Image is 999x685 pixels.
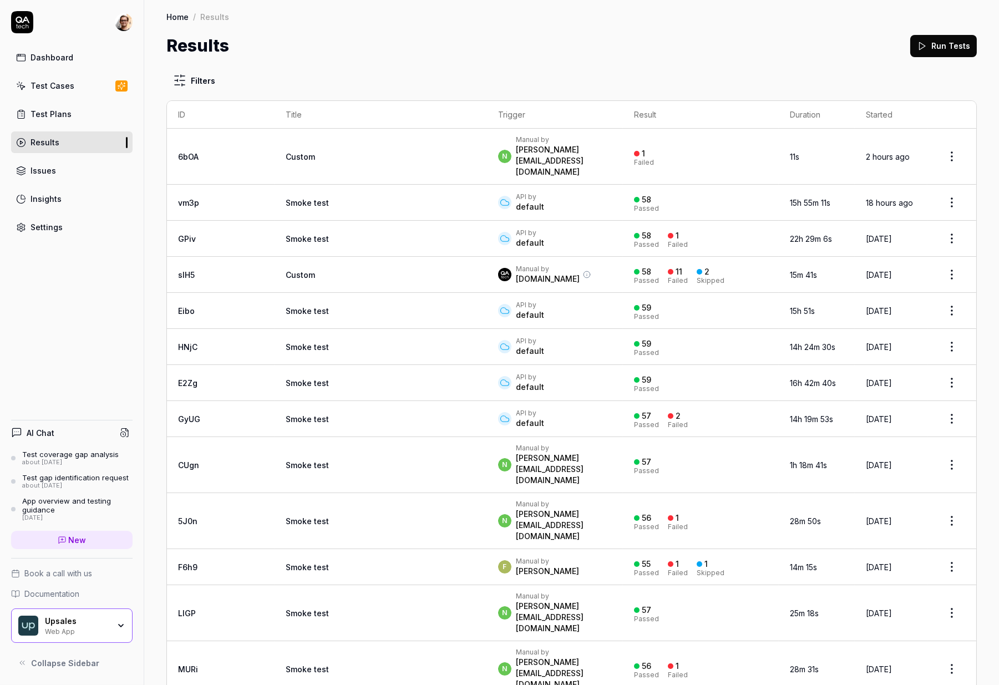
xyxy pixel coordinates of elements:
[11,188,133,210] a: Insights
[286,306,329,316] a: Smoke test
[642,605,651,615] div: 57
[516,265,580,273] div: Manual by
[286,342,329,352] a: Smoke test
[676,559,679,569] div: 1
[11,608,133,643] button: Upsales LogoUpsalesWeb App
[697,277,724,284] div: Skipped
[642,411,651,421] div: 57
[642,513,651,523] div: 56
[178,378,197,388] a: E2Zg
[516,601,612,634] div: [PERSON_NAME][EMAIL_ADDRESS][DOMAIN_NAME]
[166,33,229,58] h1: Results
[790,234,832,243] time: 22h 29m 6s
[668,277,688,284] div: Failed
[115,13,133,31] img: 704fe57e-bae9-4a0d-8bcb-c4203d9f0bb2.jpeg
[178,562,197,572] a: F6h9
[642,559,651,569] div: 55
[516,648,612,657] div: Manual by
[11,473,133,490] a: Test gap identification requestabout [DATE]
[11,588,133,600] a: Documentation
[668,672,688,678] div: Failed
[178,306,195,316] a: Eibo
[866,664,892,674] time: [DATE]
[516,509,612,542] div: [PERSON_NAME][EMAIL_ADDRESS][DOMAIN_NAME]
[676,267,682,277] div: 11
[166,11,189,22] a: Home
[516,201,544,212] div: default
[31,52,73,63] div: Dashboard
[516,444,612,453] div: Manual by
[24,588,79,600] span: Documentation
[516,237,544,248] div: default
[516,192,544,201] div: API by
[634,422,659,428] div: Passed
[178,664,198,674] a: MURi
[178,460,199,470] a: CUgn
[178,516,197,526] a: 5J0n
[516,453,612,486] div: [PERSON_NAME][EMAIL_ADDRESS][DOMAIN_NAME]
[286,234,329,243] a: Smoke test
[516,273,580,285] div: [DOMAIN_NAME]
[866,608,892,618] time: [DATE]
[642,231,651,241] div: 58
[790,378,836,388] time: 16h 42m 40s
[516,135,612,144] div: Manual by
[855,101,927,129] th: Started
[22,514,133,522] div: [DATE]
[167,101,275,129] th: ID
[866,342,892,352] time: [DATE]
[866,270,892,280] time: [DATE]
[790,562,817,572] time: 14m 15s
[623,101,778,129] th: Result
[668,241,688,248] div: Failed
[516,382,544,393] div: default
[704,267,709,277] div: 2
[516,301,544,309] div: API by
[642,375,651,385] div: 59
[516,566,579,577] div: [PERSON_NAME]
[642,149,645,159] div: 1
[642,339,651,349] div: 59
[866,234,892,243] time: [DATE]
[866,562,892,572] time: [DATE]
[11,103,133,125] a: Test Plans
[516,309,544,321] div: default
[498,514,511,527] span: n
[642,267,651,277] div: 58
[634,205,659,212] div: Passed
[642,661,651,671] div: 56
[676,231,679,241] div: 1
[178,198,199,207] a: vm3p
[516,346,544,357] div: default
[642,195,651,205] div: 58
[286,516,329,526] a: Smoke test
[866,152,910,161] time: 2 hours ago
[11,75,133,97] a: Test Cases
[45,616,109,626] div: Upsales
[634,570,659,576] div: Passed
[516,144,612,177] div: [PERSON_NAME][EMAIL_ADDRESS][DOMAIN_NAME]
[634,159,654,166] div: Failed
[642,457,651,467] div: 57
[790,516,821,526] time: 28m 50s
[634,313,659,320] div: Passed
[668,570,688,576] div: Failed
[31,108,72,120] div: Test Plans
[790,270,817,280] time: 15m 41s
[286,460,329,470] a: Smoke test
[69,534,87,546] span: New
[11,531,133,549] a: New
[11,160,133,181] a: Issues
[193,11,196,22] div: /
[11,567,133,579] a: Book a call with us
[582,270,592,280] button: More information
[22,496,133,515] div: App overview and testing guidance
[286,664,329,674] a: Smoke test
[634,524,659,530] div: Passed
[866,414,892,424] time: [DATE]
[178,270,195,280] a: sIH5
[866,516,892,526] time: [DATE]
[11,652,133,674] button: Collapse Sidebar
[31,657,99,669] span: Collapse Sidebar
[790,152,799,161] time: 11s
